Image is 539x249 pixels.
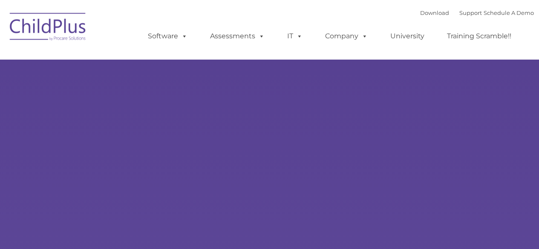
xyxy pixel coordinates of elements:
img: ChildPlus by Procare Solutions [6,7,91,49]
a: Support [459,9,482,16]
a: Assessments [202,28,273,45]
a: IT [279,28,311,45]
a: Download [420,9,449,16]
a: Software [139,28,196,45]
a: Schedule A Demo [484,9,534,16]
a: Training Scramble!! [438,28,520,45]
a: Company [317,28,376,45]
a: University [382,28,433,45]
font: | [420,9,534,16]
